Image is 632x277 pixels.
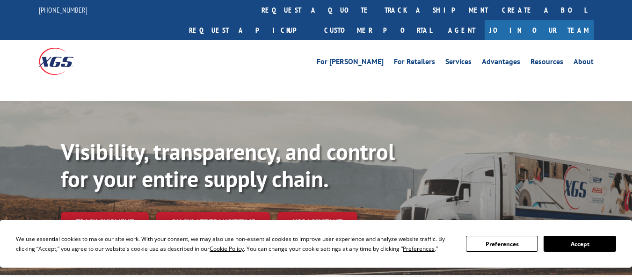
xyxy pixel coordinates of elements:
a: For Retailers [394,58,435,68]
a: Agent [439,20,485,40]
a: Resources [530,58,563,68]
a: Join Our Team [485,20,594,40]
a: Services [445,58,472,68]
a: XGS ASSISTANT [277,212,357,232]
b: Visibility, transparency, and control for your entire supply chain. [61,137,395,193]
a: Track shipment [61,212,149,232]
a: For [PERSON_NAME] [317,58,384,68]
button: Preferences [466,236,538,252]
a: Calculate transit time [156,212,270,232]
a: Request a pickup [182,20,317,40]
a: About [574,58,594,68]
span: Cookie Policy [210,245,244,253]
span: Preferences [403,245,435,253]
div: We use essential cookies to make our site work. With your consent, we may also use non-essential ... [16,234,455,254]
a: [PHONE_NUMBER] [39,5,87,15]
a: Advantages [482,58,520,68]
button: Accept [544,236,616,252]
a: Customer Portal [317,20,439,40]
